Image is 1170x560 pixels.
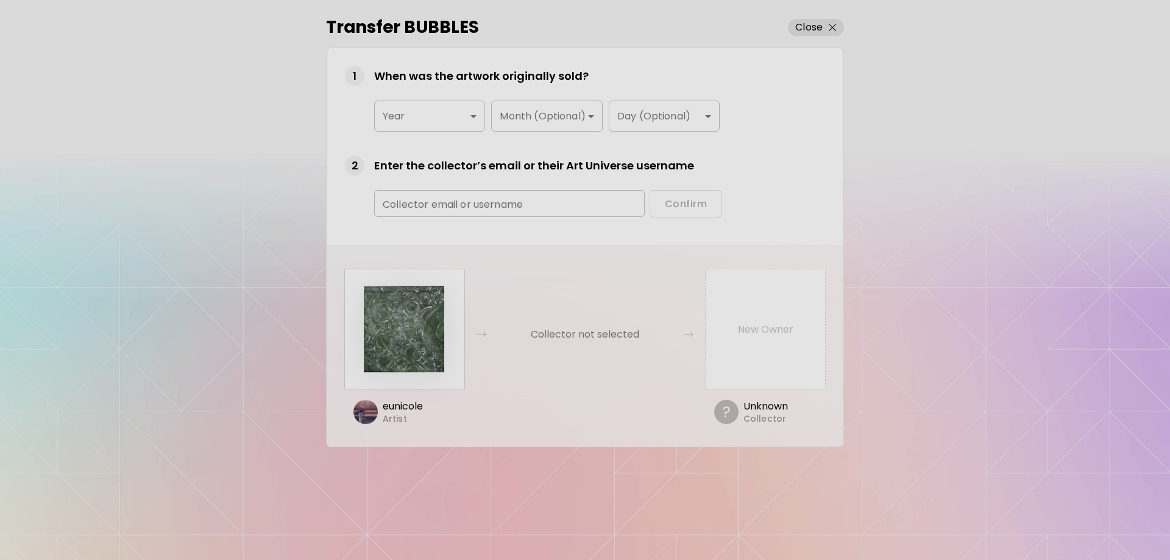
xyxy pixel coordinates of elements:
h6: Collector [743,413,817,424]
span: Collector not selected [531,327,639,342]
img: Arrow [684,332,693,337]
h5: Unknown [743,400,817,413]
img: Arrow [477,332,486,337]
div: Unknown [714,400,817,424]
img: Artwork [361,286,447,372]
div: ​ [609,101,720,132]
span: 2 [352,158,358,173]
h6: Artist [383,413,456,424]
div: eunicole [353,400,456,424]
div: ​ [491,101,602,132]
span: 1 [353,69,356,83]
div: When was the artwork originally sold? [374,69,589,83]
div: Enter the collector’s email or their Art Universe username [374,158,694,173]
div: ​ [374,101,485,132]
span: New Owner [738,322,793,337]
h5: eunicole [383,400,456,413]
